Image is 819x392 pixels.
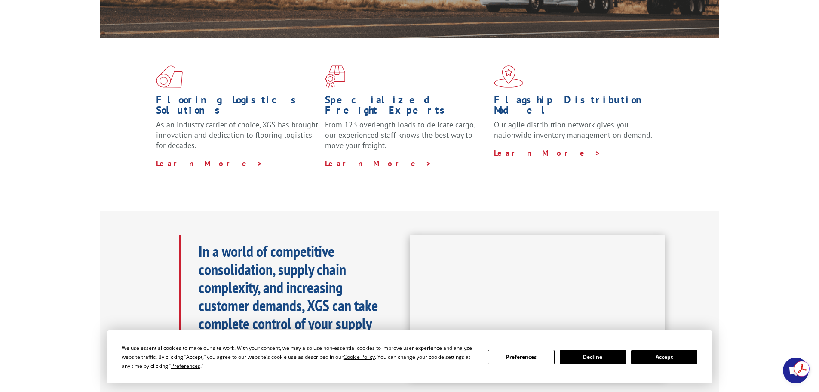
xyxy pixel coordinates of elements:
a: Learn More > [156,158,263,168]
button: Accept [631,350,697,364]
img: xgs-icon-flagship-distribution-model-red [494,65,524,88]
div: We use essential cookies to make our site work. With your consent, we may also use non-essential ... [122,343,478,370]
span: As an industry carrier of choice, XGS has brought innovation and dedication to flooring logistics... [156,120,318,150]
span: Cookie Policy [344,353,375,361]
iframe: XGS Logistics Solutions [410,235,665,379]
div: Cookie Consent Prompt [107,330,712,383]
img: xgs-icon-focused-on-flooring-red [325,65,345,88]
a: Learn More > [325,158,432,168]
h1: Specialized Freight Experts [325,95,488,120]
b: In a world of competitive consolidation, supply chain complexity, and increasing customer demands... [199,241,378,370]
button: Decline [560,350,626,364]
span: Preferences [171,362,200,370]
h1: Flooring Logistics Solutions [156,95,319,120]
div: Open chat [783,358,809,383]
button: Preferences [488,350,554,364]
img: xgs-icon-total-supply-chain-intelligence-red [156,65,183,88]
span: Our agile distribution network gives you nationwide inventory management on demand. [494,120,652,140]
p: From 123 overlength loads to delicate cargo, our experienced staff knows the best way to move you... [325,120,488,158]
h1: Flagship Distribution Model [494,95,656,120]
a: Learn More > [494,148,601,158]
